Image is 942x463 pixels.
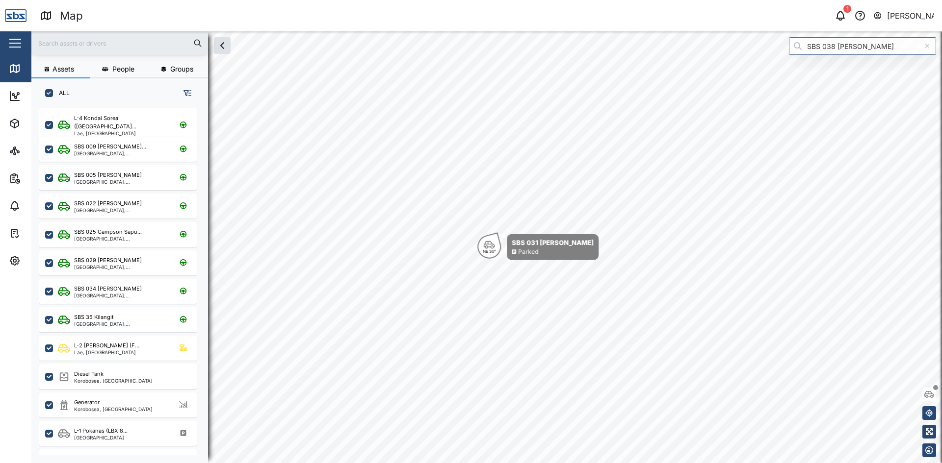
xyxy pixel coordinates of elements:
[789,37,936,55] input: Search by People, Asset, Geozone or Place
[74,208,168,213] div: [GEOGRAPHIC_DATA], [GEOGRAPHIC_DATA]
[512,238,594,247] div: SBS 031 [PERSON_NAME]
[74,236,168,241] div: [GEOGRAPHIC_DATA], [GEOGRAPHIC_DATA]
[74,398,100,407] div: Generator
[74,407,153,412] div: Korobosea, [GEOGRAPHIC_DATA]
[843,5,851,13] div: 1
[170,66,193,73] span: Groups
[74,199,142,208] div: SBS 022 [PERSON_NAME]
[26,255,60,266] div: Settings
[26,63,48,74] div: Map
[26,173,59,184] div: Reports
[60,7,83,24] div: Map
[74,151,168,156] div: [GEOGRAPHIC_DATA], [GEOGRAPHIC_DATA]
[74,131,168,136] div: Lae, [GEOGRAPHIC_DATA]
[887,10,934,22] div: [PERSON_NAME]
[74,378,153,383] div: Korobosea, [GEOGRAPHIC_DATA]
[74,179,168,184] div: [GEOGRAPHIC_DATA], [GEOGRAPHIC_DATA]
[74,265,168,269] div: [GEOGRAPHIC_DATA], [GEOGRAPHIC_DATA]
[52,66,74,73] span: Assets
[74,256,142,265] div: SBS 029 [PERSON_NAME]
[37,36,202,50] input: Search assets or drivers
[39,105,208,455] div: grid
[26,228,52,239] div: Tasks
[518,247,538,257] div: Parked
[31,31,942,463] canvas: Map
[53,89,70,97] label: ALL
[74,321,168,326] div: [GEOGRAPHIC_DATA], [GEOGRAPHIC_DATA]
[74,293,168,298] div: [GEOGRAPHIC_DATA], [GEOGRAPHIC_DATA]
[26,118,56,129] div: Assets
[74,435,128,440] div: [GEOGRAPHIC_DATA]
[74,350,139,355] div: Lae, [GEOGRAPHIC_DATA]
[477,234,599,260] div: Map marker
[483,249,496,253] div: NE 30°
[26,146,49,156] div: Sites
[74,171,142,179] div: SBS 005 [PERSON_NAME]
[26,91,70,101] div: Dashboard
[74,285,142,293] div: SBS 034 [PERSON_NAME]
[74,313,114,321] div: SBS 35 Kilangit
[74,370,104,378] div: Diesel Tank
[74,341,139,350] div: L-2 [PERSON_NAME] (F...
[5,5,26,26] img: Main Logo
[74,427,128,435] div: L-1 Pokanas (LBX 8...
[26,200,56,211] div: Alarms
[74,143,146,151] div: SBS 009 [PERSON_NAME]...
[74,228,142,236] div: SBS 025 Campson Sapu...
[873,9,934,23] button: [PERSON_NAME]
[74,114,168,131] div: L-4 Kondai Sorea ([GEOGRAPHIC_DATA]...
[112,66,134,73] span: People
